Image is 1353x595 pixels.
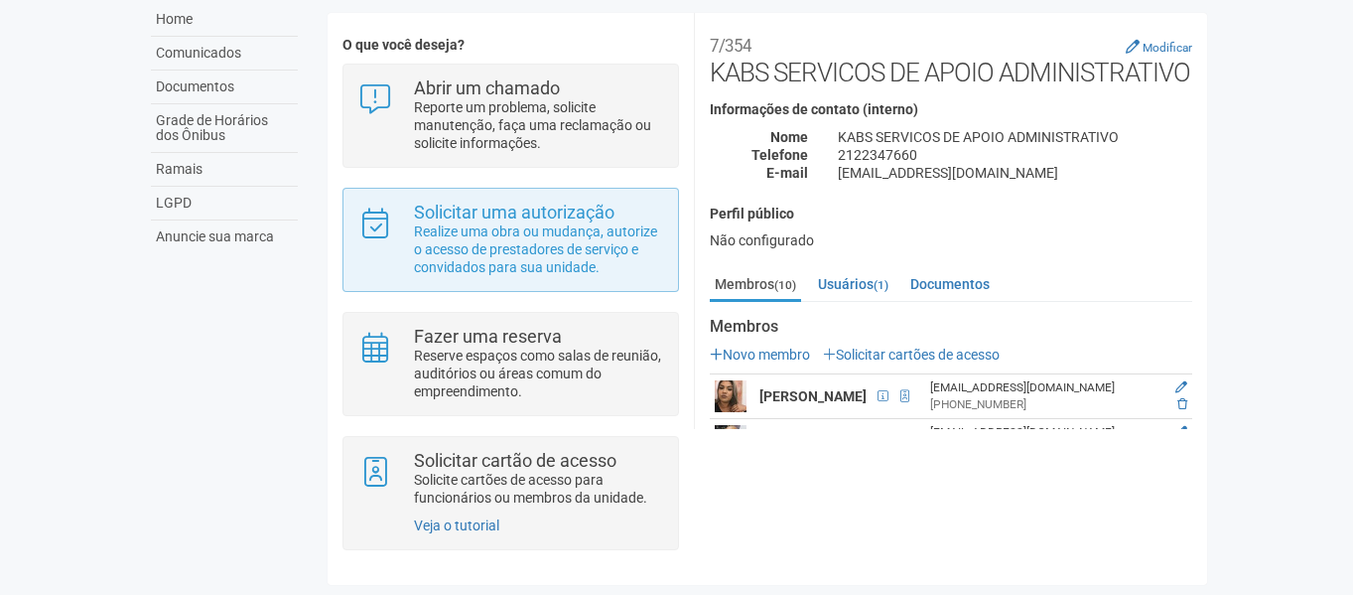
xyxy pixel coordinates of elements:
strong: [PERSON_NAME] [759,388,867,404]
p: Realize uma obra ou mudança, autorize o acesso de prestadores de serviço e convidados para sua un... [414,223,663,276]
small: 7/354 [710,36,751,56]
a: LGPD [151,187,298,221]
strong: E-mail [766,165,808,181]
strong: Fazer uma reserva [414,326,562,347]
a: Editar membro [1175,380,1187,394]
p: Reporte um problema, solicite manutenção, faça uma reclamação ou solicite informações. [414,98,663,152]
a: Fazer uma reserva Reserve espaços como salas de reunião, auditórios ou áreas comum do empreendime... [358,328,663,400]
div: Não configurado [710,231,1192,249]
h4: O que você deseja? [342,38,679,53]
div: 2122347660 [823,146,1207,164]
a: Documentos [151,71,298,104]
div: [PHONE_NUMBER] [930,396,1156,413]
small: (10) [774,278,796,292]
a: Usuários(1) [813,269,893,299]
a: Modificar [1126,39,1192,55]
a: Anuncie sua marca [151,221,298,253]
p: Solicite cartões de acesso para funcionários ou membros da unidade. [414,471,663,507]
a: Comunicados [151,37,298,71]
strong: Abrir um chamado [414,77,560,98]
p: Reserve espaços como salas de reunião, auditórios ou áreas comum do empreendimento. [414,347,663,400]
small: (1) [874,278,888,292]
small: Modificar [1143,41,1192,55]
div: [EMAIL_ADDRESS][DOMAIN_NAME] [823,164,1207,182]
div: [EMAIL_ADDRESS][DOMAIN_NAME] [930,379,1156,396]
a: Documentos [905,269,995,299]
img: user.png [715,425,746,457]
a: Solicitar cartão de acesso Solicite cartões de acesso para funcionários ou membros da unidade. [358,452,663,507]
a: Solicitar uma autorização Realize uma obra ou mudança, autorize o acesso de prestadores de serviç... [358,204,663,276]
strong: Nome [770,129,808,145]
strong: Solicitar cartão de acesso [414,450,616,471]
a: Solicitar cartões de acesso [823,347,1000,363]
a: Home [151,3,298,37]
h4: Perfil público [710,207,1192,222]
a: Membros(10) [710,269,801,302]
a: Novo membro [710,347,810,363]
a: Veja o tutorial [414,518,499,533]
a: Abrir um chamado Reporte um problema, solicite manutenção, faça uma reclamação ou solicite inform... [358,79,663,152]
div: [EMAIL_ADDRESS][DOMAIN_NAME] [930,424,1156,441]
h4: Informações de contato (interno) [710,102,1192,117]
strong: Telefone [751,147,808,163]
div: KABS SERVICOS DE APOIO ADMINISTRATIVO [823,128,1207,146]
a: Ramais [151,153,298,187]
h2: KABS SERVICOS DE APOIO ADMINISTRATIVO [710,28,1192,87]
a: Editar membro [1175,425,1187,439]
a: Excluir membro [1177,397,1187,411]
img: user.png [715,380,746,412]
strong: Membros [710,318,1192,336]
a: Grade de Horários dos Ônibus [151,104,298,153]
strong: Solicitar uma autorização [414,202,614,223]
